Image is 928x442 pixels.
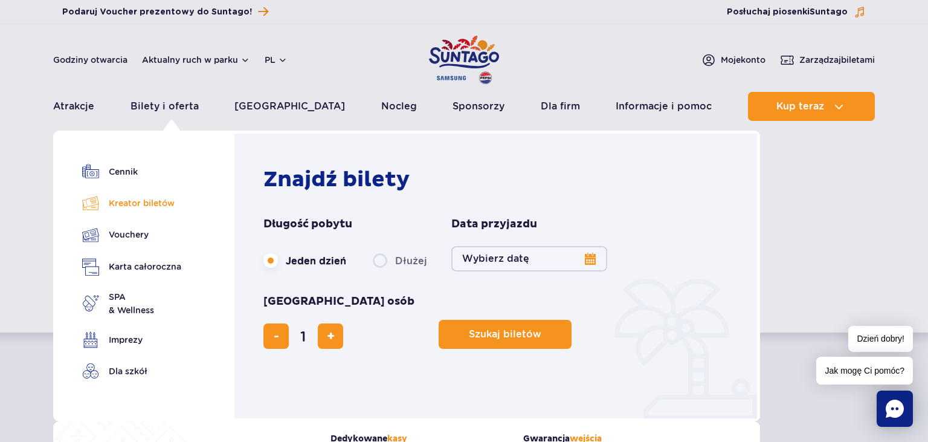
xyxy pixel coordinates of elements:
span: Szukaj biletów [469,329,541,340]
button: Wybierz datę [451,246,607,271]
span: Moje konto [721,54,765,66]
button: Aktualny ruch w parku [142,55,250,65]
input: liczba biletów [289,322,318,351]
a: SPA& Wellness [82,290,181,317]
button: Szukaj biletów [439,320,572,349]
span: [GEOGRAPHIC_DATA] osób [263,294,414,309]
button: Kup teraz [748,92,875,121]
a: Atrakcje [53,92,94,121]
h2: Znajdź bilety [263,166,734,193]
a: Mojekonto [701,53,765,67]
a: Nocleg [381,92,417,121]
span: Zarządzaj biletami [799,54,875,66]
span: Kup teraz [776,101,824,112]
a: Dla szkół [82,363,181,380]
button: usuń bilet [263,323,289,349]
button: dodaj bilet [318,323,343,349]
a: Zarządzajbiletami [780,53,875,67]
a: Bilety i oferta [130,92,199,121]
label: Jeden dzień [263,248,346,273]
a: Imprezy [82,331,181,348]
label: Dłużej [373,248,427,273]
button: pl [265,54,288,66]
a: Cennik [82,163,181,180]
a: Dla firm [541,92,580,121]
div: Chat [877,391,913,427]
span: SPA & Wellness [109,290,154,317]
span: Dzień dobry! [848,326,913,352]
a: [GEOGRAPHIC_DATA] [234,92,345,121]
span: Jak mogę Ci pomóc? [816,357,913,385]
span: Data przyjazdu [451,217,537,232]
a: Vouchery [82,226,181,244]
form: Planowanie wizyty w Park of Poland [263,217,734,349]
a: Sponsorzy [453,92,504,121]
span: Długość pobytu [263,217,352,232]
a: Karta całoroczna [82,258,181,276]
a: Godziny otwarcia [53,54,127,66]
a: Kreator biletów [82,195,181,212]
a: Informacje i pomoc [616,92,712,121]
